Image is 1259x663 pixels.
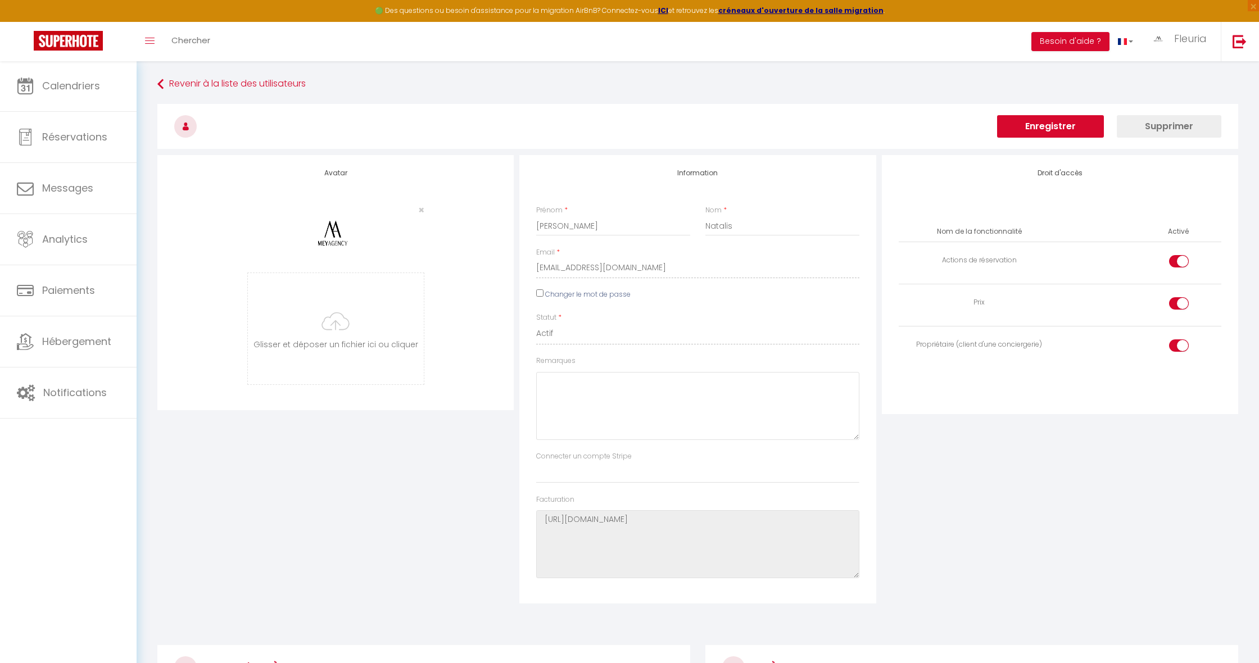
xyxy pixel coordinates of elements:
[545,289,631,300] label: Changer le mot de passe
[1174,31,1207,46] span: Fleuria
[171,34,210,46] span: Chercher
[1163,222,1193,242] th: Activé
[536,312,556,323] label: Statut
[43,385,107,399] span: Notifications
[536,247,555,258] label: Email
[157,74,1238,94] a: Revenir à la liste des utilisateurs
[42,181,93,195] span: Messages
[1142,22,1221,61] a: ... Fleuria
[34,31,103,51] img: Super Booking
[1150,33,1167,44] img: ...
[1031,32,1109,51] button: Besoin d'aide ?
[418,205,424,215] button: Close
[658,6,668,15] a: ICI
[42,334,111,348] span: Hébergement
[418,203,424,217] span: ×
[9,4,43,38] button: Ouvrir le widget de chat LiveChat
[899,169,1221,177] h4: Droit d'accès
[903,297,1056,308] div: Prix
[903,339,1056,350] div: Propriétaire (client d'une conciergerie)
[705,205,722,216] label: Nom
[1233,34,1247,48] img: logout
[42,283,95,297] span: Paiements
[903,255,1056,266] div: Actions de réservation
[899,222,1060,242] th: Nom de la fonctionnalité
[42,130,107,144] span: Réservations
[42,232,88,246] span: Analytics
[1211,612,1251,655] iframe: Chat
[536,451,632,462] label: Connecter un compte Stripe
[536,356,576,366] label: Remarques
[536,169,859,177] h4: Information
[536,205,563,216] label: Prénom
[42,79,100,93] span: Calendriers
[163,22,219,61] a: Chercher
[997,115,1104,138] button: Enregistrer
[1117,115,1221,138] button: Supprimer
[174,169,497,177] h4: Avatar
[536,494,574,505] label: Facturation
[305,205,361,261] img: NO IMAGE
[718,6,884,15] a: créneaux d'ouverture de la salle migration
